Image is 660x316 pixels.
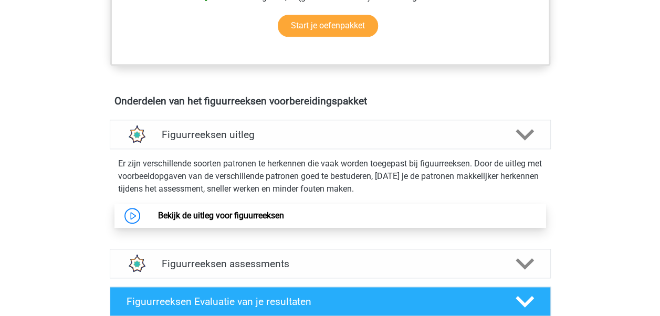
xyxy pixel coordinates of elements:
[123,121,150,148] img: figuurreeksen uitleg
[162,258,499,270] h4: Figuurreeksen assessments
[106,287,555,316] a: Figuurreeksen Evaluatie van je resultaten
[106,120,555,149] a: uitleg Figuurreeksen uitleg
[118,157,542,195] p: Er zijn verschillende soorten patronen te herkennen die vaak worden toegepast bij figuurreeksen. ...
[158,210,284,220] a: Bekijk de uitleg voor figuurreeksen
[278,15,378,37] a: Start je oefenpakket
[106,249,555,278] a: assessments Figuurreeksen assessments
[114,95,546,107] h4: Onderdelen van het figuurreeksen voorbereidingspakket
[127,296,499,308] h4: Figuurreeksen Evaluatie van je resultaten
[162,129,499,141] h4: Figuurreeksen uitleg
[123,250,150,277] img: figuurreeksen assessments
